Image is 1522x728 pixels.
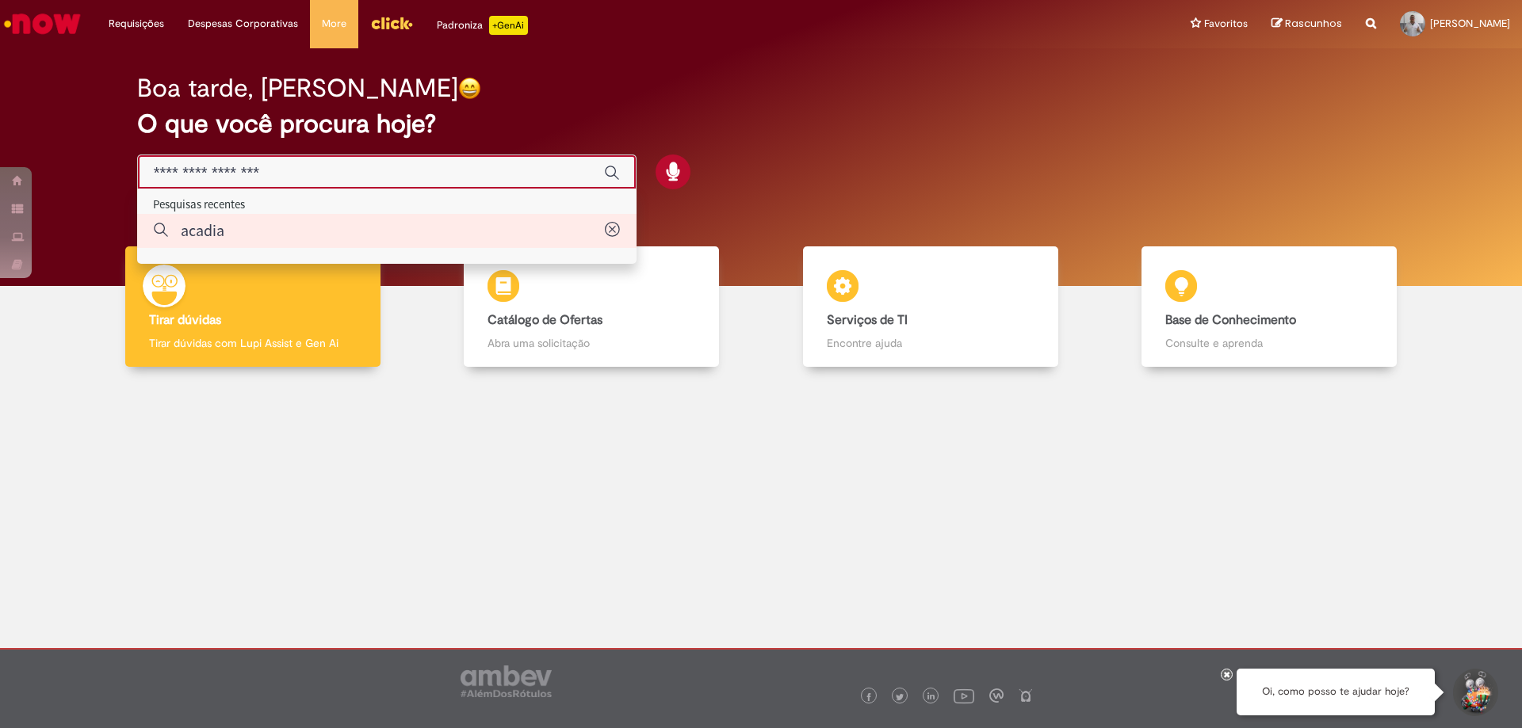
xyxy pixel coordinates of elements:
b: Serviços de TI [827,312,908,328]
b: Base de Conhecimento [1165,312,1296,328]
span: More [322,16,346,32]
a: Serviços de TI Encontre ajuda [761,246,1100,368]
span: Despesas Corporativas [188,16,298,32]
p: Encontre ajuda [827,335,1034,351]
img: logo_footer_ambev_rotulo_gray.png [461,665,552,697]
a: Base de Conhecimento Consulte e aprenda [1100,246,1440,368]
img: logo_footer_facebook.png [865,693,873,701]
button: Iniciar Conversa de Suporte [1451,669,1498,716]
img: logo_footer_linkedin.png [927,692,935,702]
img: click_logo_yellow_360x200.png [370,11,413,35]
img: happy-face.png [458,77,481,100]
span: Favoritos [1204,16,1248,32]
span: Requisições [109,16,164,32]
span: [PERSON_NAME] [1430,17,1510,30]
img: ServiceNow [2,8,83,40]
p: Consulte e aprenda [1165,335,1373,351]
h2: O que você procura hoje? [137,110,1386,138]
img: logo_footer_twitter.png [896,693,904,701]
a: Tirar dúvidas Tirar dúvidas com Lupi Assist e Gen Ai [83,246,423,368]
a: Rascunhos [1272,17,1342,32]
h2: Boa tarde, [PERSON_NAME] [137,74,458,102]
b: Catálogo de Ofertas [488,312,602,328]
p: +GenAi [489,16,528,35]
img: logo_footer_workplace.png [989,688,1004,703]
div: Padroniza [437,16,528,35]
img: logo_footer_youtube.png [954,685,974,706]
a: Catálogo de Ofertas Abra uma solicitação [423,246,762,368]
p: Abra uma solicitação [488,335,695,351]
p: Tirar dúvidas com Lupi Assist e Gen Ai [149,335,357,351]
img: logo_footer_naosei.png [1019,688,1033,703]
b: Tirar dúvidas [149,312,221,328]
span: Rascunhos [1285,16,1342,31]
div: Oi, como posso te ajudar hoje? [1237,669,1435,715]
